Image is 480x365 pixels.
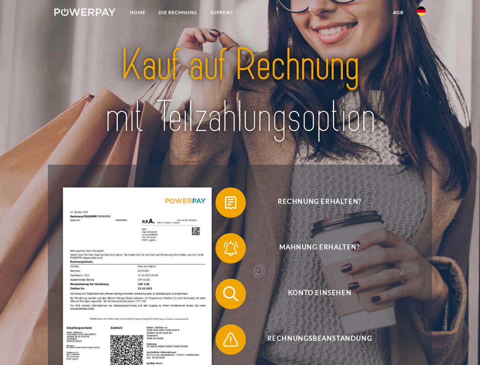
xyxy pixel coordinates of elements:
img: de [417,6,426,16]
button: Rechnung erhalten? [215,187,413,218]
img: qb_bill.svg [221,193,240,212]
button: Konto einsehen [215,279,413,309]
img: qb_search.svg [221,284,240,303]
a: DIE RECHNUNG [152,6,204,19]
img: logo-powerpay-white.svg [54,8,116,16]
img: qb_warning.svg [221,330,240,349]
img: qb_bell.svg [221,239,240,258]
span: Mahnung erhalten? [227,233,413,263]
span: Konto einsehen [227,279,413,309]
a: Home [124,6,152,19]
a: SUPPORT [204,6,240,19]
span: Rechnung erhalten? [227,187,413,218]
button: Mahnung erhalten? [215,233,413,263]
button: Rechnungsbeanstandung [215,324,413,355]
a: agb [387,6,410,19]
img: title-powerpay_de.svg [73,36,407,146]
span: Rechnungsbeanstandung [227,324,413,355]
